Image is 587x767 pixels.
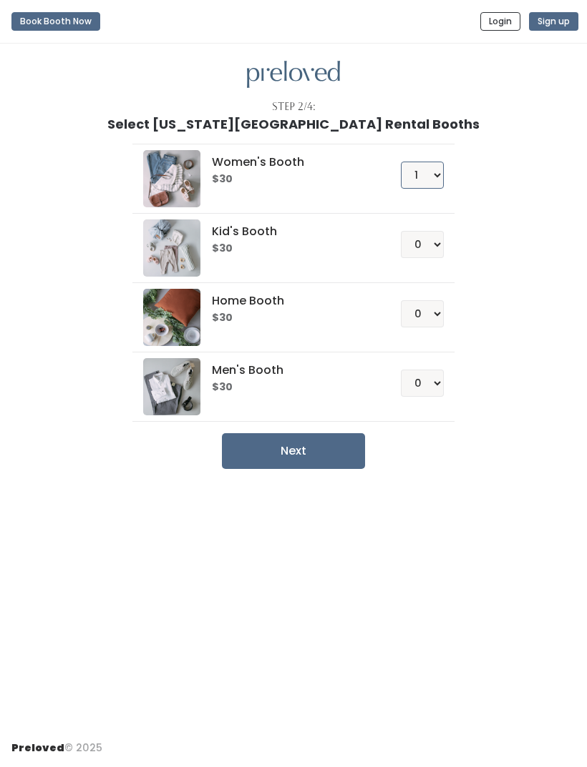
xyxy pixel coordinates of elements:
[143,219,200,277] img: preloved logo
[212,312,367,324] h6: $30
[212,295,367,307] h5: Home Booth
[212,225,367,238] h5: Kid's Booth
[529,12,578,31] button: Sign up
[11,6,100,37] a: Book Booth Now
[107,117,480,132] h1: Select [US_STATE][GEOGRAPHIC_DATA] Rental Booths
[11,741,64,755] span: Preloved
[143,358,200,415] img: preloved logo
[11,729,102,756] div: © 2025
[212,382,367,393] h6: $30
[272,99,316,114] div: Step 2/4:
[212,364,367,377] h5: Men's Booth
[480,12,520,31] button: Login
[222,433,365,469] button: Next
[212,243,367,254] h6: $30
[247,61,340,89] img: preloved logo
[143,150,200,207] img: preloved logo
[212,156,367,169] h5: Women's Booth
[212,174,367,185] h6: $30
[143,289,200,346] img: preloved logo
[11,12,100,31] button: Book Booth Now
